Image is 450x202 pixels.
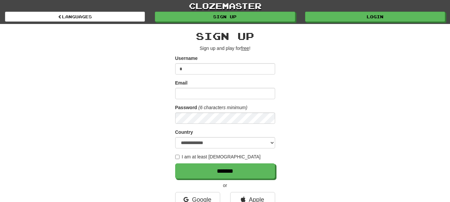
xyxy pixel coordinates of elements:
[175,80,188,86] label: Email
[199,105,247,110] em: (6 characters minimum)
[175,182,275,189] p: or
[155,12,295,22] a: Sign up
[175,55,198,62] label: Username
[175,153,261,160] label: I am at least [DEMOGRAPHIC_DATA]
[175,104,197,111] label: Password
[175,31,275,42] h2: Sign up
[175,155,180,159] input: I am at least [DEMOGRAPHIC_DATA]
[5,12,145,22] a: Languages
[175,45,275,52] p: Sign up and play for !
[305,12,445,22] a: Login
[175,129,193,135] label: Country
[241,46,249,51] u: free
